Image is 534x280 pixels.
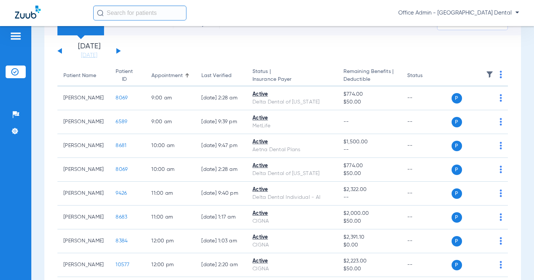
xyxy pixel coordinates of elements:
span: -- [343,119,349,124]
img: group-dot-blue.svg [500,166,502,173]
div: Patient ID [116,68,133,83]
div: Active [252,114,332,122]
span: $2,223.00 [343,257,395,265]
div: Active [252,90,332,98]
a: [DATE] [67,52,111,59]
div: MetLife [252,122,332,130]
td: -- [401,182,452,206]
span: $0.00 [343,241,395,249]
td: [PERSON_NAME] [57,158,110,182]
td: [PERSON_NAME] [57,182,110,206]
td: [DATE] 1:17 AM [195,206,246,229]
span: -- [343,194,395,201]
div: Active [252,233,332,241]
div: Active [252,257,332,265]
span: 8681 [116,143,126,148]
div: Last Verified [201,72,241,80]
span: -- [343,146,395,154]
span: 8683 [116,214,127,220]
td: 11:00 AM [145,206,195,229]
td: [DATE] 9:40 PM [195,182,246,206]
div: Active [252,186,332,194]
div: Appointment [151,72,183,80]
div: Last Verified [201,72,232,80]
div: Active [252,210,332,217]
span: $774.00 [343,90,395,98]
iframe: Chat Widget [497,244,534,280]
div: Active [252,162,332,170]
span: 9426 [116,191,127,196]
td: -- [401,229,452,253]
div: Delta Dental of [US_STATE] [252,98,332,106]
td: 10:00 AM [145,158,195,182]
span: P [452,260,462,270]
div: Appointment [151,72,189,80]
th: Status [401,66,452,86]
span: $2,391.10 [343,233,395,241]
td: -- [401,206,452,229]
div: Aetna Dental Plans [252,146,332,154]
span: $50.00 [343,265,395,273]
td: -- [401,134,452,158]
span: P [452,117,462,127]
span: Insurance Payer [252,76,332,83]
td: -- [401,158,452,182]
span: $50.00 [343,98,395,106]
td: [PERSON_NAME] [57,134,110,158]
td: [PERSON_NAME] [57,110,110,134]
img: group-dot-blue.svg [500,237,502,245]
span: Deductible [343,76,395,83]
td: 12:00 PM [145,253,195,277]
td: -- [401,86,452,110]
div: CIGNA [252,241,332,249]
div: CIGNA [252,217,332,225]
div: Delta Dental Individual - AI [252,194,332,201]
li: [DATE] [67,43,111,59]
td: [DATE] 9:39 PM [195,110,246,134]
td: 9:00 AM [145,86,195,110]
td: [DATE] 9:47 PM [195,134,246,158]
td: -- [401,253,452,277]
span: P [452,165,462,175]
span: $50.00 [343,217,395,225]
img: group-dot-blue.svg [500,94,502,102]
input: Search for patients [93,6,186,20]
td: [DATE] 2:28 AM [195,158,246,182]
td: 9:00 AM [145,110,195,134]
td: [PERSON_NAME] [57,86,110,110]
td: 12:00 PM [145,229,195,253]
span: P [452,236,462,246]
span: $50.00 [343,170,395,178]
span: 8384 [116,238,128,244]
span: 8069 [116,167,128,172]
span: $2,000.00 [343,210,395,217]
div: CIGNA [252,265,332,273]
img: group-dot-blue.svg [500,118,502,125]
img: filter.svg [486,71,493,78]
td: 10:00 AM [145,134,195,158]
span: P [452,188,462,199]
div: Active [252,138,332,146]
img: hamburger-icon [10,32,22,41]
span: $774.00 [343,162,395,170]
img: group-dot-blue.svg [500,213,502,221]
div: Patient Name [63,72,96,80]
div: Delta Dental of [US_STATE] [252,170,332,178]
td: 11:00 AM [145,182,195,206]
span: $1,500.00 [343,138,395,146]
img: Search Icon [97,10,104,16]
td: [PERSON_NAME] [57,206,110,229]
td: [DATE] 2:28 AM [195,86,246,110]
img: group-dot-blue.svg [500,190,502,197]
span: 8069 [116,95,128,101]
td: [DATE] 1:03 AM [195,229,246,253]
td: [PERSON_NAME] [57,253,110,277]
span: 10577 [116,262,129,267]
th: Remaining Benefits | [337,66,401,86]
div: Patient ID [116,68,139,83]
img: group-dot-blue.svg [500,142,502,149]
span: P [452,93,462,104]
span: $2,322.00 [343,186,395,194]
th: Status | [246,66,337,86]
